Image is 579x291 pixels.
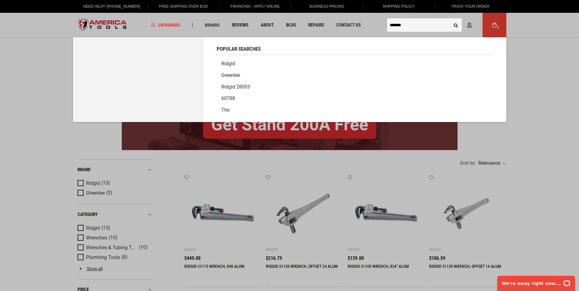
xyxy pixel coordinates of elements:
[148,21,183,29] a: Categories
[217,46,261,52] span: Popular Searches
[493,272,579,291] iframe: LiveChat chat widget
[205,23,220,27] span: Brands
[151,23,180,27] span: Categories
[217,70,493,81] a: Greenlee
[450,19,462,31] button: Search
[217,81,493,93] a: Ridgid 28003
[217,58,493,70] a: Ridgid
[217,93,493,104] a: 60788
[202,21,223,29] a: Brands
[217,104,493,116] a: The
